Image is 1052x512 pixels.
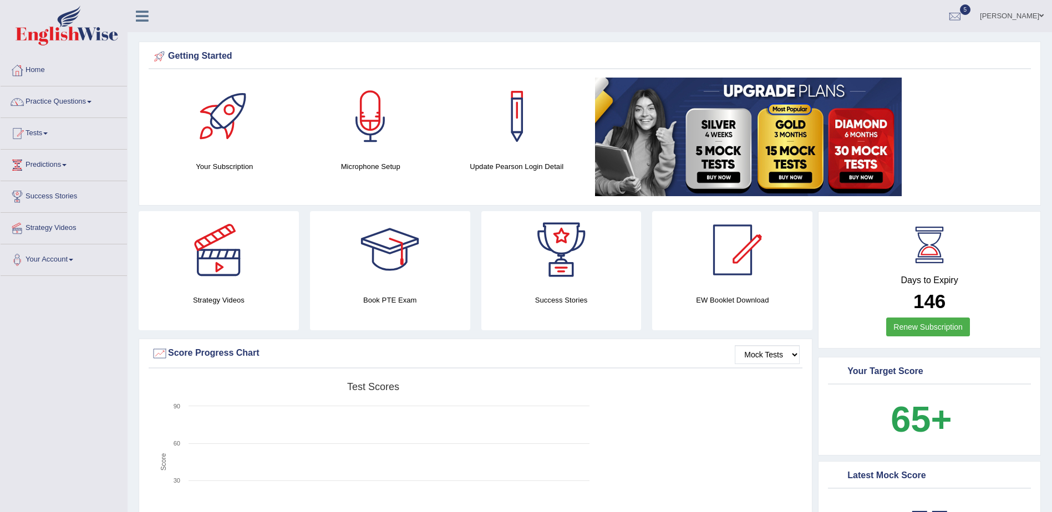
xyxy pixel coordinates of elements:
[1,150,127,177] a: Predictions
[174,477,180,484] text: 30
[831,468,1028,484] div: Latest Mock Score
[891,399,952,439] b: 65+
[831,363,1028,380] div: Your Target Score
[157,161,292,172] h4: Your Subscription
[347,381,399,392] tspan: Test scores
[1,55,127,83] a: Home
[595,78,902,196] img: small5.jpg
[303,161,438,172] h4: Microphone Setup
[481,294,642,306] h4: Success Stories
[1,244,127,272] a: Your Account
[1,86,127,114] a: Practice Questions
[174,440,180,447] text: 60
[310,294,470,306] h4: Book PTE Exam
[160,453,167,471] tspan: Score
[960,4,971,15] span: 5
[886,318,970,336] a: Renew Subscription
[449,161,584,172] h4: Update Pearson Login Detail
[151,345,800,362] div: Score Progress Chart
[652,294,812,306] h4: EW Booklet Download
[1,181,127,209] a: Success Stories
[913,290,946,312] b: 146
[174,403,180,409] text: 90
[151,48,1028,65] div: Getting Started
[1,213,127,240] a: Strategy Videos
[139,294,299,306] h4: Strategy Videos
[831,275,1028,285] h4: Days to Expiry
[1,118,127,146] a: Tests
